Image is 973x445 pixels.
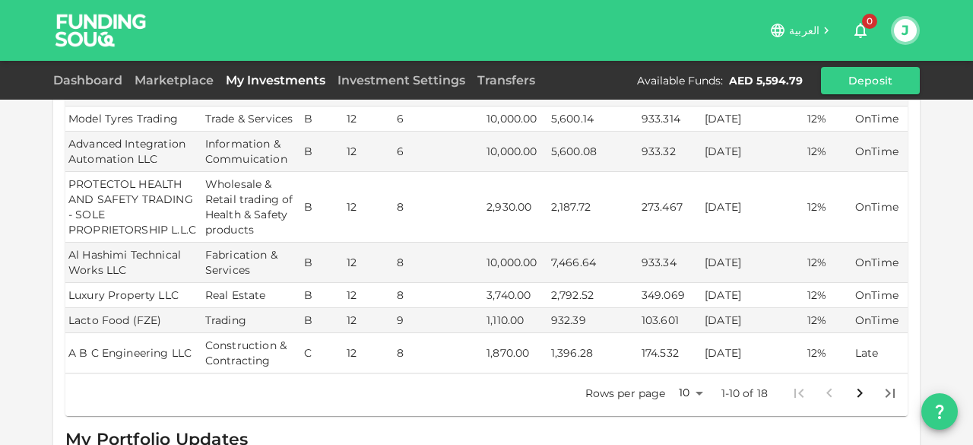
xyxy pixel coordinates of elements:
td: 3,740.00 [483,283,548,308]
td: 8 [394,333,483,373]
td: PROTECTOL HEALTH AND SAFETY TRADING - SOLE PROPRIETORSHIP L.L.C [65,172,202,243]
td: OnTime [852,132,908,172]
td: B [301,308,344,333]
td: C [301,333,344,373]
button: 0 [845,15,876,46]
td: Fabrication & Services [202,243,301,283]
td: B [301,283,344,308]
td: 10,000.00 [483,132,548,172]
td: Model Tyres Trading [65,106,202,132]
td: OnTime [852,283,908,308]
td: 12 [344,243,394,283]
td: Trade & Services [202,106,301,132]
td: B [301,243,344,283]
td: 12% [804,106,852,132]
td: OnTime [852,172,908,243]
p: 1-10 of 18 [721,386,769,401]
td: 12% [804,172,852,243]
button: Deposit [821,67,920,94]
td: 12 [344,283,394,308]
td: 9 [394,308,483,333]
button: Go to last page [875,378,905,408]
td: 933.314 [639,106,702,132]
span: 0 [862,14,877,29]
td: 273.467 [639,172,702,243]
button: Go to next page [845,378,875,408]
td: 103.601 [639,308,702,333]
td: 6 [394,132,483,172]
td: 12% [804,132,852,172]
td: 12% [804,243,852,283]
a: Dashboard [53,73,128,87]
td: [DATE] [702,106,804,132]
td: 12 [344,132,394,172]
td: [DATE] [702,243,804,283]
td: A B C Engineering LLC [65,333,202,373]
p: Rows per page [585,386,666,401]
td: [DATE] [702,283,804,308]
button: J [894,19,917,42]
td: 6 [394,106,483,132]
td: 8 [394,283,483,308]
td: 8 [394,243,483,283]
td: Al Hashimi Technical Works LLC [65,243,202,283]
td: 10,000.00 [483,243,548,283]
td: OnTime [852,106,908,132]
td: B [301,132,344,172]
td: 933.34 [639,243,702,283]
span: العربية [789,24,819,37]
td: Trading [202,308,301,333]
td: B [301,106,344,132]
td: OnTime [852,308,908,333]
td: B [301,172,344,243]
a: My Investments [220,73,331,87]
td: 12 [344,106,394,132]
td: [DATE] [702,308,804,333]
td: Information & Commuication [202,132,301,172]
td: Lacto Food (FZE) [65,308,202,333]
td: 12% [804,333,852,373]
td: 12 [344,333,394,373]
td: 174.532 [639,333,702,373]
td: 5,600.08 [548,132,639,172]
td: Late [852,333,908,373]
td: [DATE] [702,333,804,373]
td: [DATE] [702,132,804,172]
a: Marketplace [128,73,220,87]
td: 2,187.72 [548,172,639,243]
button: question [921,393,958,430]
div: AED 5,594.79 [729,73,803,88]
td: 2,792.52 [548,283,639,308]
td: Advanced Integration Automation LLC [65,132,202,172]
a: Transfers [471,73,541,87]
td: 10,000.00 [483,106,548,132]
div: 10 [672,382,708,404]
td: [DATE] [702,172,804,243]
td: 933.32 [639,132,702,172]
td: 12 [344,172,394,243]
td: OnTime [852,243,908,283]
td: 7,466.64 [548,243,639,283]
td: 1,396.28 [548,333,639,373]
td: 12% [804,283,852,308]
td: Luxury Property LLC [65,283,202,308]
td: Wholesale & Retail trading of Health & Safety products [202,172,301,243]
a: Investment Settings [331,73,471,87]
td: 932.39 [548,308,639,333]
td: 1,870.00 [483,333,548,373]
td: 8 [394,172,483,243]
div: Available Funds : [637,73,723,88]
td: 12 [344,308,394,333]
td: 349.069 [639,283,702,308]
td: Real Estate [202,283,301,308]
td: 12% [804,308,852,333]
td: Construction & Contracting [202,333,301,373]
td: 5,600.14 [548,106,639,132]
td: 1,110.00 [483,308,548,333]
td: 2,930.00 [483,172,548,243]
